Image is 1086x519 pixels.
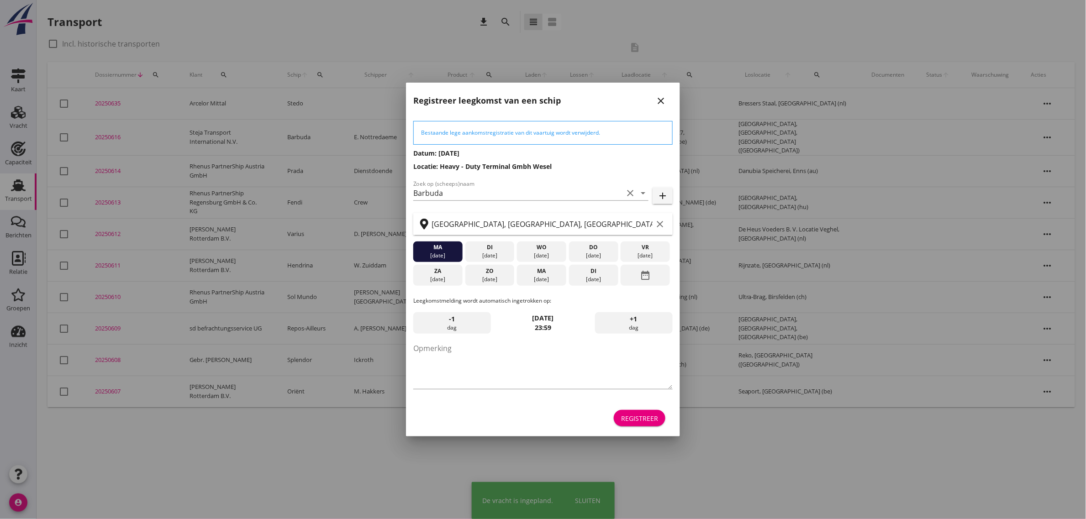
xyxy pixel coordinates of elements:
i: arrow_drop_down [638,188,648,199]
span: -1 [449,314,455,324]
i: clear [654,219,665,230]
div: vr [623,243,668,252]
i: close [655,95,666,106]
div: [DATE] [519,275,564,283]
div: Registreer [621,414,658,423]
strong: [DATE] [532,314,554,322]
h3: Datum: [DATE] [413,148,673,158]
div: [DATE] [623,252,668,260]
input: Zoek op terminal of plaats [432,217,653,231]
div: [DATE] [467,252,512,260]
i: add [657,190,668,201]
div: do [571,243,616,252]
strong: 23:59 [535,323,551,332]
div: ma [416,243,460,252]
textarea: Opmerking [413,341,673,389]
div: di [571,267,616,275]
i: date_range [640,267,651,283]
div: za [416,267,460,275]
div: [DATE] [519,252,564,260]
div: dag [595,312,673,334]
div: ma [519,267,564,275]
div: Bestaande lege aankomstregistratie van dit vaartuig wordt verwijderd. [421,129,665,137]
i: clear [625,188,636,199]
div: [DATE] [571,275,616,283]
div: [DATE] [571,252,616,260]
button: Registreer [614,410,665,426]
div: [DATE] [416,275,460,283]
div: zo [467,267,512,275]
span: +1 [630,314,638,324]
h3: Locatie: Heavy - Duty Terminal Gmbh Wesel [413,162,673,171]
div: dag [413,312,491,334]
div: [DATE] [416,252,460,260]
div: wo [519,243,564,252]
div: [DATE] [467,275,512,283]
p: Leegkomstmelding wordt automatisch ingetrokken op: [413,297,673,305]
input: Zoek op (scheeps)naam [413,186,623,200]
h2: Registreer leegkomst van een schip [413,94,561,107]
div: di [467,243,512,252]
